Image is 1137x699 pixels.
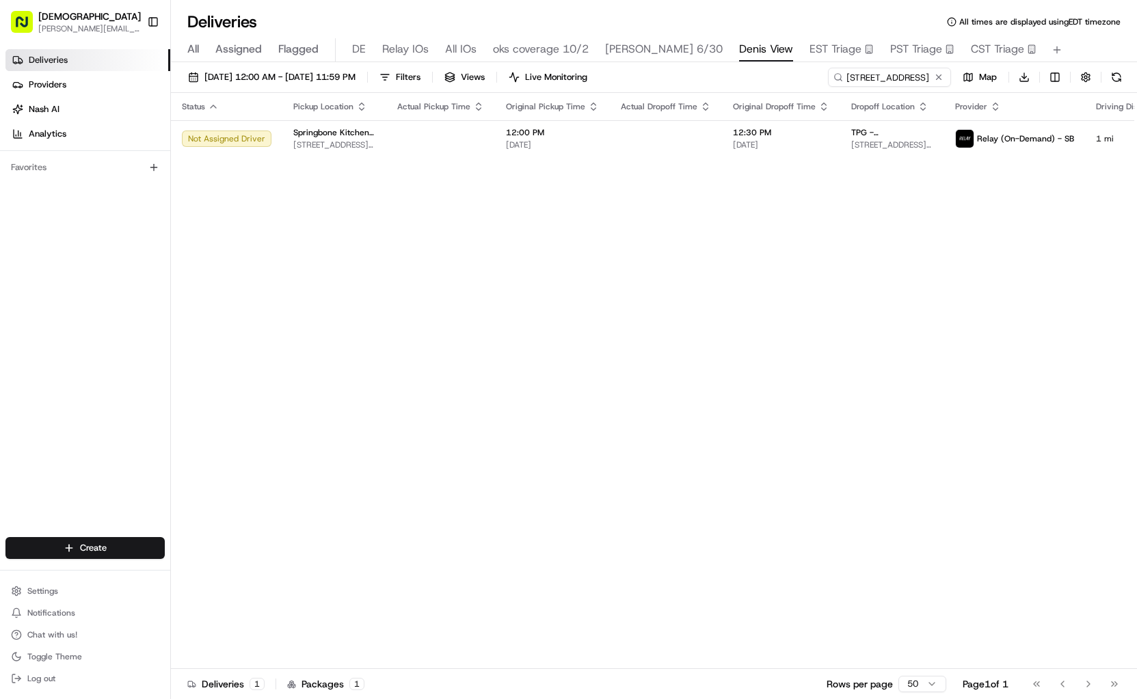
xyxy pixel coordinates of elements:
span: PST Triage [890,41,942,57]
span: Denis View [739,41,793,57]
a: Deliveries [5,49,170,71]
div: 1 [349,678,364,690]
span: Nash AI [29,103,59,115]
button: Views [438,68,491,87]
button: [DATE] 12:00 AM - [DATE] 11:59 PM [182,68,362,87]
button: Log out [5,669,165,688]
button: Live Monitoring [503,68,593,87]
span: Relay (On-Demand) - SB [977,133,1074,144]
span: TPG - [GEOGRAPHIC_DATA] [851,127,933,138]
button: [DEMOGRAPHIC_DATA][PERSON_NAME][EMAIL_ADDRESS][DOMAIN_NAME] [5,5,142,38]
span: Toggle Theme [27,651,82,662]
span: Views [461,71,485,83]
span: All IOs [445,41,477,57]
span: Log out [27,673,55,684]
span: All times are displayed using EDT timezone [959,16,1121,27]
span: Actual Pickup Time [397,101,470,112]
a: Nash AI [5,98,170,120]
span: CST Triage [971,41,1024,57]
div: Deliveries [187,677,265,691]
span: All [187,41,199,57]
button: [PERSON_NAME][EMAIL_ADDRESS][DOMAIN_NAME] [38,23,141,34]
span: EST Triage [810,41,861,57]
span: Chat with us! [27,629,77,640]
span: [DATE] [506,139,599,150]
span: Actual Dropoff Time [621,101,697,112]
span: 12:30 PM [733,127,829,138]
span: Assigned [215,41,262,57]
h1: Deliveries [187,11,257,33]
span: DE [352,41,366,57]
button: Notifications [5,603,165,622]
span: Notifications [27,607,75,618]
span: Provider [955,101,987,112]
span: Deliveries [29,54,68,66]
button: [DEMOGRAPHIC_DATA] [38,10,141,23]
div: Favorites [5,156,165,178]
span: Original Dropoff Time [733,101,816,112]
span: 12:00 PM [506,127,599,138]
button: Map [957,68,1003,87]
input: Type to search [828,68,951,87]
button: Chat with us! [5,625,165,644]
span: [STREET_ADDRESS][US_STATE] [851,139,933,150]
span: oks coverage 10/2 [493,41,589,57]
span: [DATE] [733,139,829,150]
span: Settings [27,586,58,597]
span: Status [182,101,205,112]
span: [DATE] 12:00 AM - [DATE] 11:59 PM [204,71,356,83]
button: Refresh [1107,68,1126,87]
div: Packages [287,677,364,691]
button: Settings [5,581,165,601]
span: Springbone Kitchen - [GEOGRAPHIC_DATA] [293,127,375,138]
span: Live Monitoring [525,71,587,83]
span: Dropoff Location [851,101,915,112]
span: Create [80,542,107,554]
button: Toggle Theme [5,647,165,666]
span: [STREET_ADDRESS][US_STATE] [293,139,375,150]
span: Pickup Location [293,101,353,112]
a: Providers [5,74,170,96]
a: Analytics [5,123,170,145]
p: Rows per page [827,677,893,691]
span: Analytics [29,128,66,140]
button: Create [5,537,165,559]
span: Relay IOs [382,41,429,57]
span: Filters [396,71,420,83]
span: Flagged [278,41,319,57]
span: Original Pickup Time [506,101,585,112]
div: 1 [250,678,265,690]
div: Page 1 of 1 [963,677,1008,691]
button: Filters [373,68,427,87]
span: Map [979,71,997,83]
span: Providers [29,79,66,91]
img: relay_logo_black.png [956,130,974,148]
span: [PERSON_NAME] 6/30 [605,41,723,57]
